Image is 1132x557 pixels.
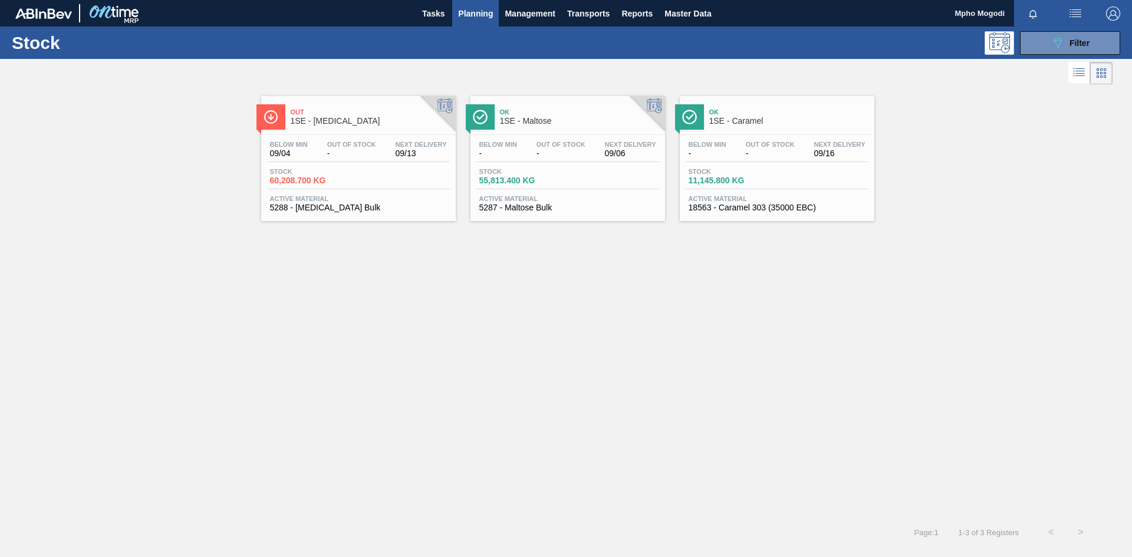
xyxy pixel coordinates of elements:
[473,110,488,124] img: Ícone
[746,149,795,158] span: -
[1036,518,1066,547] button: <
[505,6,555,21] span: Management
[682,110,697,124] img: Ícone
[270,141,308,148] span: Below Min
[12,36,188,50] h1: Stock
[500,108,659,116] span: Ok
[689,203,866,212] span: 18563 - Caramel 303 (35000 EBC)
[1106,6,1120,21] img: Logout
[689,141,726,148] span: Below Min
[396,141,447,148] span: Next Delivery
[252,87,462,221] a: ÍconeOut1SE - [MEDICAL_DATA]Below Min09/04Out Of Stock-Next Delivery09/13Stock60,208.700 KGActive...
[479,195,656,202] span: Active Material
[420,6,446,21] span: Tasks
[270,176,353,185] span: 60,208.700 KG
[270,168,353,175] span: Stock
[605,149,656,158] span: 09/06
[689,149,726,158] span: -
[270,195,447,202] span: Active Material
[270,203,447,212] span: 5288 - Dextrose Bulk
[396,149,447,158] span: 09/13
[664,6,711,21] span: Master Data
[1014,5,1052,22] button: Notifications
[327,149,376,158] span: -
[479,203,656,212] span: 5287 - Maltose Bulk
[1090,62,1113,84] div: Card Vision
[709,108,868,116] span: Ok
[500,117,659,126] span: 1SE - Maltose
[567,6,610,21] span: Transports
[1070,38,1090,48] span: Filter
[1020,31,1120,55] button: Filter
[689,168,771,175] span: Stock
[327,141,376,148] span: Out Of Stock
[914,528,938,537] span: Page : 1
[264,110,278,124] img: Ícone
[1068,62,1090,84] div: List Vision
[479,149,517,158] span: -
[605,141,656,148] span: Next Delivery
[462,87,671,221] a: ÍconeOk1SE - MaltoseBelow Min-Out Of Stock-Next Delivery09/06Stock55,813.400 KGActive Material528...
[479,176,562,185] span: 55,813.400 KG
[709,117,868,126] span: 1SE - Caramel
[1066,518,1095,547] button: >
[458,6,493,21] span: Planning
[689,195,866,202] span: Active Material
[671,87,880,221] a: ÍconeOk1SE - CaramelBelow Min-Out Of Stock-Next Delivery09/16Stock11,145.800 KGActive Material185...
[689,176,771,185] span: 11,145.800 KG
[15,8,72,19] img: TNhmsLtSVTkK8tSr43FrP2fwEKptu5GPRR3wAAAABJRU5ErkJggg==
[746,141,795,148] span: Out Of Stock
[479,141,517,148] span: Below Min
[814,149,866,158] span: 09/16
[291,108,450,116] span: Out
[956,528,1019,537] span: 1 - 3 of 3 Registers
[985,31,1014,55] div: Programming: no user selected
[1068,6,1082,21] img: userActions
[479,168,562,175] span: Stock
[291,117,450,126] span: 1SE - Dextrose
[621,6,653,21] span: Reports
[814,141,866,148] span: Next Delivery
[537,149,585,158] span: -
[270,149,308,158] span: 09/04
[537,141,585,148] span: Out Of Stock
